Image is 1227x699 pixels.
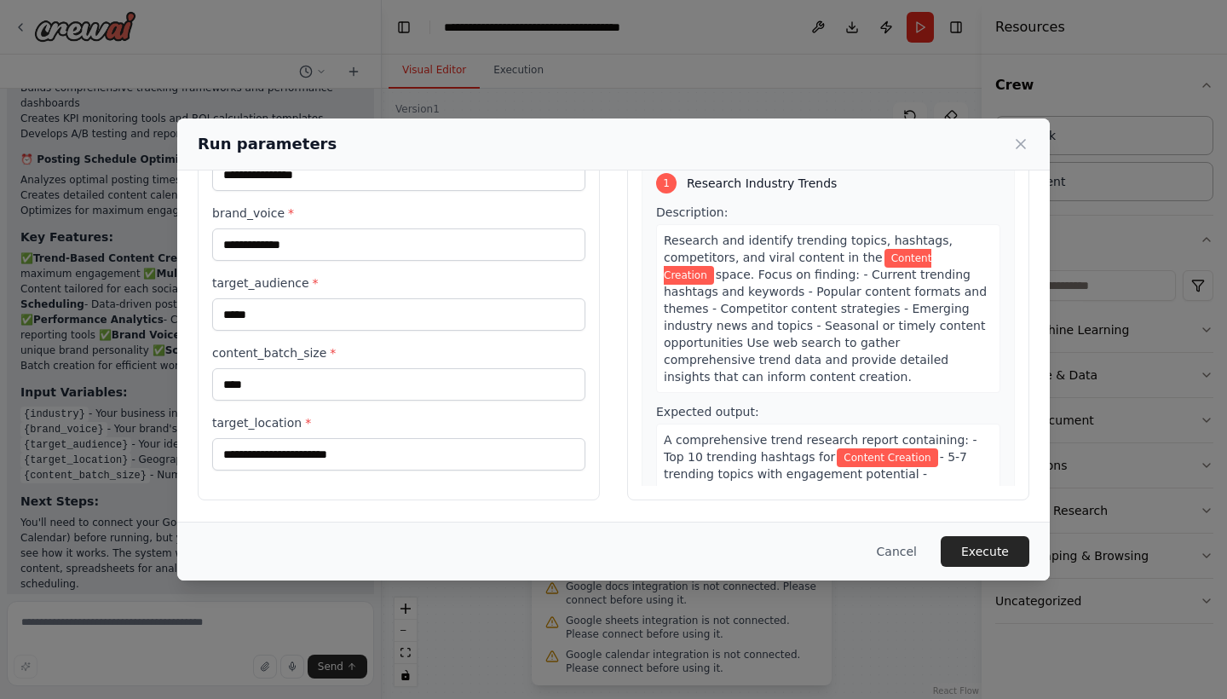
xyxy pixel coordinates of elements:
span: space. Focus on finding: - Current trending hashtags and keywords - Popular content formats and t... [664,268,987,384]
span: Research and identify trending topics, hashtags, competitors, and viral content in the [664,234,953,264]
span: Expected output: [656,405,759,419]
div: 1 [656,173,677,194]
button: Cancel [863,536,930,567]
label: content_batch_size [212,344,585,361]
label: brand_voice [212,205,585,222]
span: Variable: industry [664,249,931,285]
button: Execute [941,536,1029,567]
h2: Run parameters [198,132,337,156]
span: Research Industry Trends [687,175,837,192]
span: Variable: industry [837,448,937,467]
span: Description: [656,205,728,219]
label: target_audience [212,274,585,292]
span: A comprehensive trend research report containing: - Top 10 trending hashtags for [664,433,977,464]
label: target_location [212,414,585,431]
